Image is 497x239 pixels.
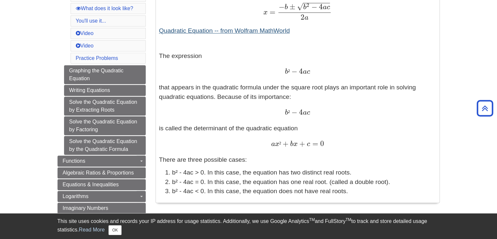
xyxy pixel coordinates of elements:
[288,68,290,75] span: ²
[58,191,146,202] a: Logarithms
[172,187,436,196] li: b² - 4ac < 0. In this case, the equation does not have real roots.
[297,67,303,76] span: 4
[306,2,309,8] span: 2
[172,168,436,177] li: b² - 4ac > 0. In this case, the equation has two distinct real roots.
[310,139,318,148] span: =
[309,217,315,222] sup: TM
[63,193,89,199] span: Logarithms
[318,139,324,148] span: 0
[298,139,305,148] span: +
[310,2,317,11] span: −
[293,140,298,148] span: x
[64,136,146,155] a: Solve the Quadratic Equation by the Quadratic Formula
[159,51,436,149] p: The expression that appears in the quadratic formula under the square root plays an important rol...
[63,205,108,211] span: Imaginary Numbers
[108,225,121,235] button: Close
[58,156,146,167] a: Functions
[76,30,94,36] a: Video
[279,2,285,11] span: −
[285,4,288,11] span: b
[305,14,308,21] span: a
[279,140,281,147] span: ²
[285,68,288,75] span: b
[307,109,310,116] span: c
[63,158,85,164] span: Functions
[76,43,94,48] a: Video
[301,13,305,22] span: 2
[58,203,146,214] a: Imaginary Numbers
[288,109,290,116] span: ²
[303,4,306,11] span: b
[63,182,119,187] span: Equations & Inequalities
[323,4,327,11] span: a
[305,140,310,148] span: c
[64,116,146,135] a: Solve the Quadratic Equation by Factoring
[290,108,297,117] span: −
[275,140,279,148] span: x
[327,4,330,11] span: c
[297,108,303,117] span: 4
[58,217,440,235] div: This site uses cookies and records your IP address for usage statistics. Additionally, we use Goo...
[268,8,275,16] span: =
[290,67,297,76] span: −
[64,97,146,116] a: Solve the Quadratic Equation by Extracting Roots
[172,177,436,187] li: b² - 4ac = 0. In this case, the equation has one real root. (called a double root).
[303,109,307,116] span: a
[63,170,134,175] span: Algebraic Ratios & Proportions
[474,104,495,113] a: Back to Top
[346,217,351,222] sup: TM
[76,55,118,61] a: Practice Problems
[76,18,106,24] a: You'll use it...
[281,139,289,148] span: +
[79,227,105,232] a: Read More
[58,167,146,178] a: Algebraic Ratios & Proportions
[64,85,146,96] a: Writing Equations
[297,2,303,11] span: √
[64,65,146,84] a: Graphing the Quadratic Equation
[317,2,323,11] span: 4
[58,179,146,190] a: Equations & Inequalities
[159,155,436,165] p: There are three possible cases:
[288,2,295,11] span: ±
[159,27,290,34] a: Quadratic Equation -- from Wolfram MathWorld
[271,140,275,148] span: a
[307,68,310,75] span: c
[303,68,307,75] span: a
[263,9,268,16] span: x
[285,109,288,116] span: b
[289,140,293,148] span: b
[76,6,133,11] a: What does it look like?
